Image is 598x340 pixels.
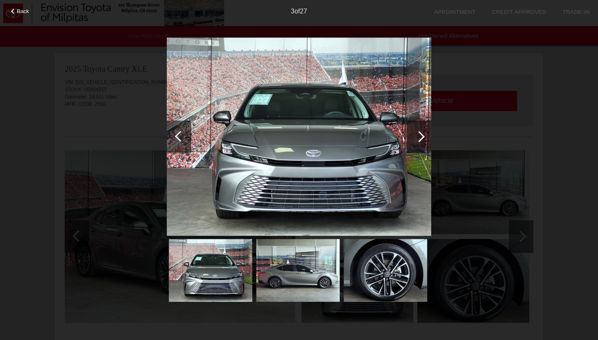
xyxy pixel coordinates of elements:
[300,8,307,15] span: 27
[169,239,252,302] img: image.aspx
[17,8,29,14] span: Back
[256,239,340,302] img: image.aspx
[344,239,427,302] img: image.aspx
[492,9,546,15] a: Credit Approved
[291,8,295,15] span: 3
[563,9,590,15] a: Trade-In
[167,37,431,236] img: image.aspx
[434,9,476,15] a: Appointment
